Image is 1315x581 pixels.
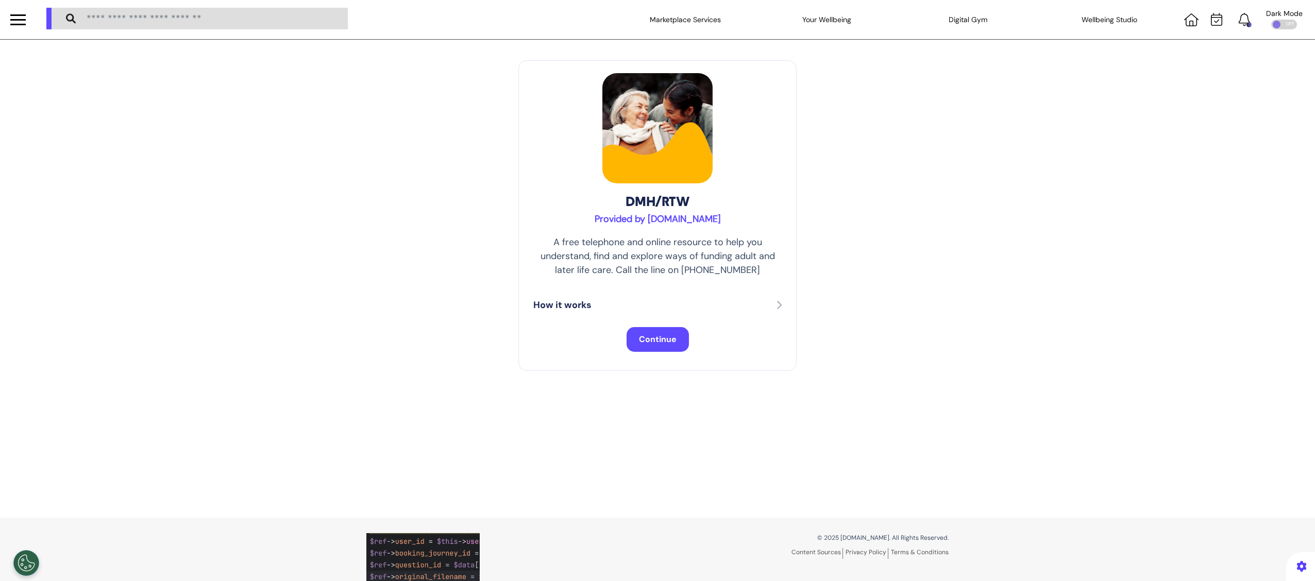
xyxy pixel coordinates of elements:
[533,298,592,312] p: How it works
[13,550,39,576] button: Open Preferences
[533,194,782,210] h2: DMH/RTW
[639,334,677,345] span: Continue
[1271,20,1297,29] div: OFF
[891,548,949,556] a: Terms & Conditions
[775,5,878,34] div: Your Wellbeing
[665,533,949,542] p: © 2025 [DOMAIN_NAME]. All Rights Reserved.
[533,298,782,313] button: How it works
[634,5,737,34] div: Marketplace Services
[916,5,1019,34] div: Digital Gym
[602,73,713,183] img: DMH/RTW
[533,214,782,225] h3: Provided by [DOMAIN_NAME]
[533,235,782,277] p: A free telephone and online resource to help you understand, find and explore ways of funding adu...
[1058,5,1161,34] div: Wellbeing Studio
[791,548,843,559] a: Content Sources
[627,327,689,352] button: Continue
[846,548,888,559] a: Privacy Policy
[1266,10,1303,17] div: Dark Mode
